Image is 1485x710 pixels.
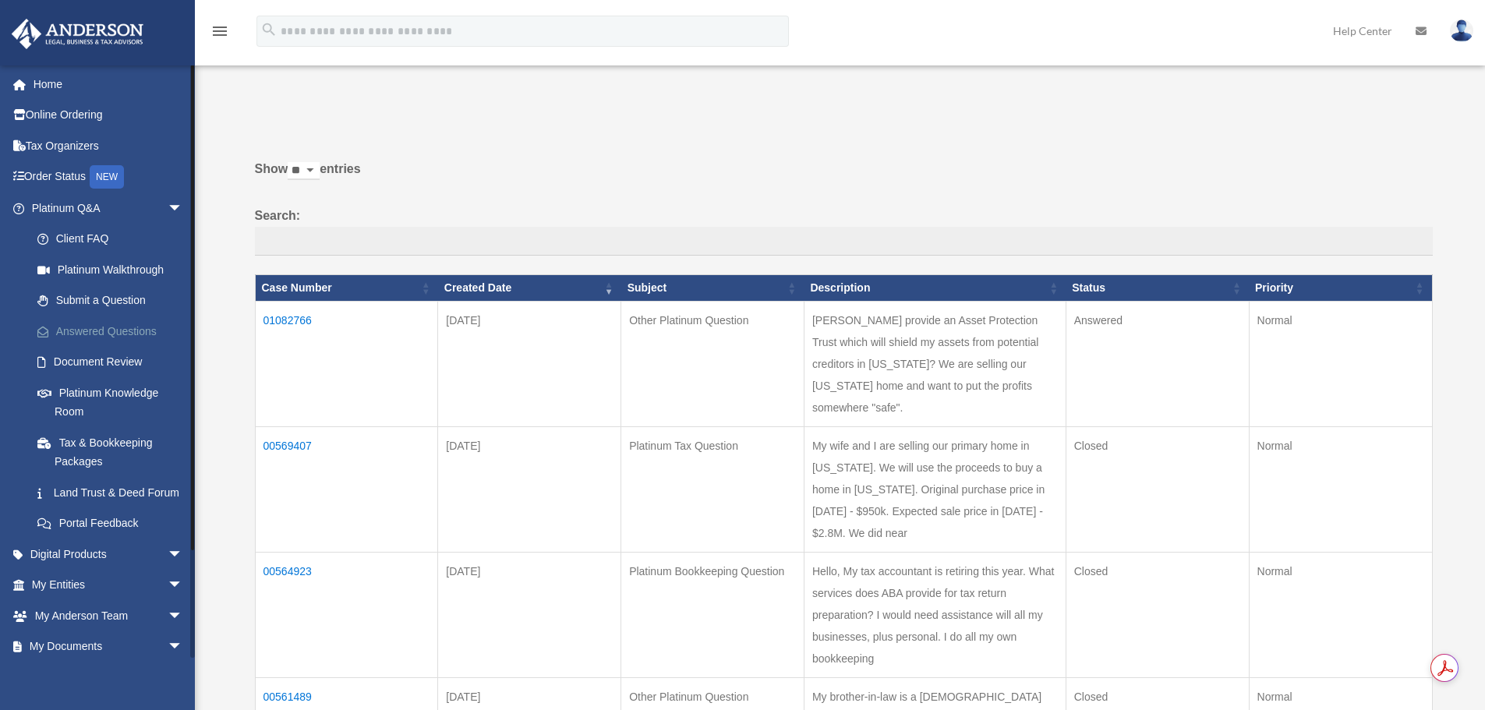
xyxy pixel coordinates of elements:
[621,275,804,302] th: Subject: activate to sort column ascending
[11,570,207,601] a: My Entitiesarrow_drop_down
[621,552,804,677] td: Platinum Bookkeeping Question
[22,477,207,508] a: Land Trust & Deed Forum
[438,426,621,552] td: [DATE]
[1066,301,1249,426] td: Answered
[438,275,621,302] th: Created Date: activate to sort column ascending
[11,539,207,570] a: Digital Productsarrow_drop_down
[255,301,438,426] td: 01082766
[1066,552,1249,677] td: Closed
[288,162,320,180] select: Showentries
[168,539,199,570] span: arrow_drop_down
[22,508,207,539] a: Portal Feedback
[1249,552,1432,677] td: Normal
[22,254,207,285] a: Platinum Walkthrough
[168,600,199,632] span: arrow_drop_down
[168,631,199,663] span: arrow_drop_down
[11,130,207,161] a: Tax Organizers
[438,552,621,677] td: [DATE]
[168,570,199,602] span: arrow_drop_down
[1450,19,1473,42] img: User Pic
[22,224,207,255] a: Client FAQ
[11,631,207,662] a: My Documentsarrow_drop_down
[22,347,207,378] a: Document Review
[7,19,148,49] img: Anderson Advisors Platinum Portal
[1249,275,1432,302] th: Priority: activate to sort column ascending
[11,100,207,131] a: Online Ordering
[22,285,207,316] a: Submit a Question
[11,600,207,631] a: My Anderson Teamarrow_drop_down
[621,301,804,426] td: Other Platinum Question
[1249,426,1432,552] td: Normal
[255,552,438,677] td: 00564923
[11,193,207,224] a: Platinum Q&Aarrow_drop_down
[168,193,199,224] span: arrow_drop_down
[22,427,207,477] a: Tax & Bookkeeping Packages
[210,22,229,41] i: menu
[1249,301,1432,426] td: Normal
[260,21,278,38] i: search
[1066,426,1249,552] td: Closed
[255,227,1433,256] input: Search:
[255,275,438,302] th: Case Number: activate to sort column ascending
[804,275,1066,302] th: Description: activate to sort column ascending
[255,426,438,552] td: 00569407
[210,27,229,41] a: menu
[255,205,1433,256] label: Search:
[22,316,207,347] a: Answered Questions
[11,161,207,193] a: Order StatusNEW
[804,426,1066,552] td: My wife and I are selling our primary home in [US_STATE]. We will use the proceeds to buy a home ...
[804,552,1066,677] td: Hello, My tax accountant is retiring this year. What services does ABA provide for tax return pre...
[11,69,207,100] a: Home
[804,301,1066,426] td: [PERSON_NAME] provide an Asset Protection Trust which will shield my assets from potential credit...
[438,301,621,426] td: [DATE]
[255,158,1433,196] label: Show entries
[90,165,124,189] div: NEW
[22,377,207,427] a: Platinum Knowledge Room
[621,426,804,552] td: Platinum Tax Question
[1066,275,1249,302] th: Status: activate to sort column ascending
